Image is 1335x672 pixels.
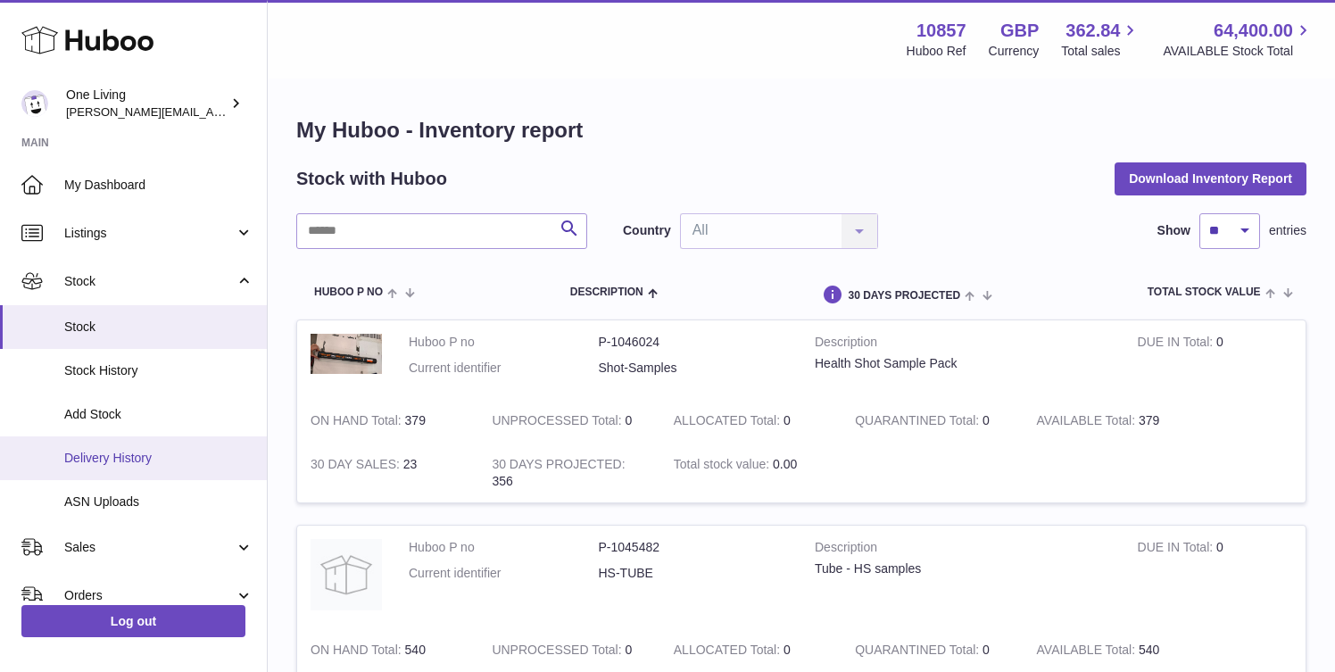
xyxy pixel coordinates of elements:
[1061,43,1140,60] span: Total sales
[1157,222,1190,239] label: Show
[815,355,1111,372] div: Health Shot Sample Pack
[311,643,405,661] strong: ON HAND Total
[64,362,253,379] span: Stock History
[983,413,990,427] span: 0
[409,334,599,351] dt: Huboo P no
[311,413,405,432] strong: ON HAND Total
[297,443,478,503] td: 23
[311,457,403,476] strong: 30 DAY SALES
[1124,526,1306,628] td: 0
[492,457,625,476] strong: 30 DAYS PROJECTED
[773,457,797,471] span: 0.00
[599,539,789,556] dd: P-1045482
[1138,335,1216,353] strong: DUE IN Total
[570,286,643,298] span: Description
[815,539,1111,560] strong: Description
[297,628,478,672] td: 540
[311,334,382,374] img: product image
[64,273,235,290] span: Stock
[66,87,227,120] div: One Living
[64,225,235,242] span: Listings
[492,413,625,432] strong: UNPROCESSED Total
[64,587,235,604] span: Orders
[1066,19,1120,43] span: 362.84
[296,167,447,191] h2: Stock with Huboo
[1138,540,1216,559] strong: DUE IN Total
[64,319,253,336] span: Stock
[1037,643,1139,661] strong: AVAILABLE Total
[855,413,983,432] strong: QUARANTINED Total
[989,43,1040,60] div: Currency
[599,565,789,582] dd: HS-TUBE
[296,116,1306,145] h1: My Huboo - Inventory report
[21,605,245,637] a: Log out
[815,560,1111,577] div: Tube - HS samples
[1163,19,1314,60] a: 64,400.00 AVAILABLE Stock Total
[907,43,966,60] div: Huboo Ref
[21,90,48,117] img: Jessica@oneliving.com
[1148,286,1261,298] span: Total stock value
[64,494,253,510] span: ASN Uploads
[599,360,789,377] dd: Shot-Samples
[64,406,253,423] span: Add Stock
[855,643,983,661] strong: QUARANTINED Total
[815,334,1111,355] strong: Description
[64,177,253,194] span: My Dashboard
[1163,43,1314,60] span: AVAILABLE Stock Total
[1024,399,1205,443] td: 379
[478,443,659,503] td: 356
[623,222,671,239] label: Country
[314,286,383,298] span: Huboo P no
[674,643,784,661] strong: ALLOCATED Total
[492,643,625,661] strong: UNPROCESSED Total
[660,399,842,443] td: 0
[478,399,659,443] td: 0
[1000,19,1039,43] strong: GBP
[1115,162,1306,195] button: Download Inventory Report
[66,104,358,119] span: [PERSON_NAME][EMAIL_ADDRESS][DOMAIN_NAME]
[64,539,235,556] span: Sales
[64,450,253,467] span: Delivery History
[297,399,478,443] td: 379
[409,565,599,582] dt: Current identifier
[311,539,382,610] img: product image
[1124,320,1306,399] td: 0
[1024,628,1205,672] td: 540
[409,360,599,377] dt: Current identifier
[1269,222,1306,239] span: entries
[916,19,966,43] strong: 10857
[1037,413,1139,432] strong: AVAILABLE Total
[478,628,659,672] td: 0
[1214,19,1293,43] span: 64,400.00
[674,457,773,476] strong: Total stock value
[983,643,990,657] span: 0
[1061,19,1140,60] a: 362.84 Total sales
[848,290,960,302] span: 30 DAYS PROJECTED
[409,539,599,556] dt: Huboo P no
[599,334,789,351] dd: P-1046024
[674,413,784,432] strong: ALLOCATED Total
[660,628,842,672] td: 0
